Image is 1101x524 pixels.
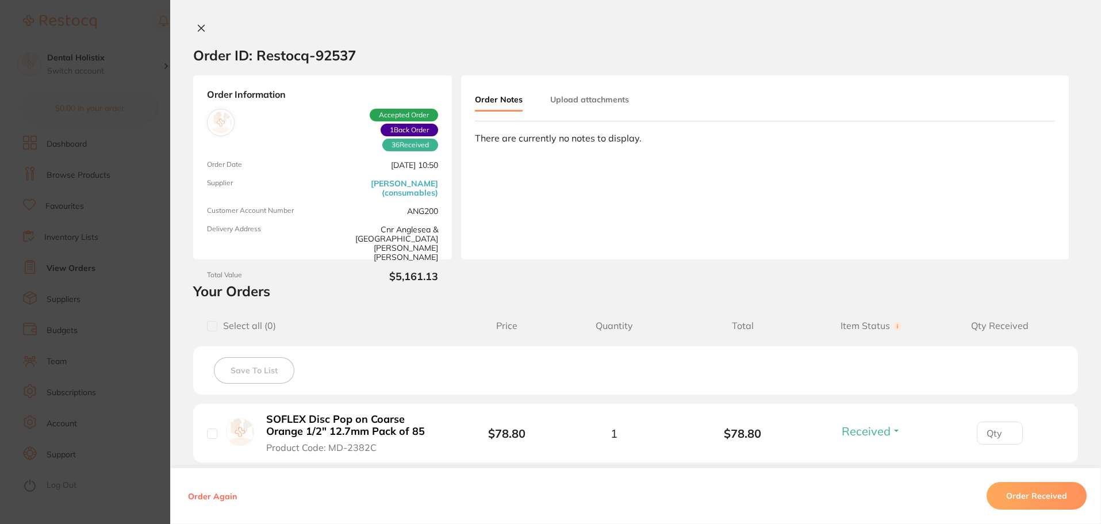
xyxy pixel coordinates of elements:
b: SOFLEX Disc Pop on Coarse Orange 1/2" 12.7mm Pack of 85 [266,414,444,437]
button: Order Notes [475,89,523,112]
a: [PERSON_NAME] (consumables) [327,179,438,197]
span: Item Status [807,320,936,331]
img: Henry Schein Halas (consumables) [210,112,232,133]
button: Save To List [214,357,294,384]
span: 1 [611,427,617,440]
button: Order Again [185,491,240,501]
button: Received [838,424,904,438]
button: SOFLEX Disc Pop on Coarse Orange 1/2" 12.7mm Pack of 85 Product Code: MD-2382C [263,413,447,453]
img: SOFLEX Disc Pop on Coarse Orange 1/2" 12.7mm Pack of 85 [226,418,254,446]
span: ANG200 [327,206,438,216]
span: Received [842,424,891,438]
button: Upload attachments [550,89,629,110]
b: $5,161.13 [327,271,438,283]
span: Delivery Address [207,225,318,262]
span: Select all ( 0 ) [217,320,276,331]
span: Total [678,320,807,331]
strong: Order Information [207,89,438,100]
button: Order Received [987,482,1087,510]
span: Total Value [207,271,318,283]
input: Qty [977,422,1023,445]
span: Price [464,320,550,331]
span: Supplier [207,179,318,197]
div: There are currently no notes to display. [475,133,1055,143]
span: Quantity [550,320,678,331]
span: Cnr Anglesea & [GEOGRAPHIC_DATA][PERSON_NAME][PERSON_NAME] [327,225,438,262]
span: Customer Account Number [207,206,318,216]
span: Order Date [207,160,318,170]
span: Qty Received [935,320,1064,331]
b: $78.80 [678,427,807,440]
span: Accepted Order [370,109,438,121]
h2: Order ID: Restocq- 92537 [193,47,356,64]
span: Product Code: MD-2382C [266,442,377,453]
b: $78.80 [488,426,525,441]
h2: Your Orders [193,282,1078,300]
span: [DATE] 10:50 [327,160,438,170]
span: Received [382,139,438,151]
span: Back orders [381,124,438,136]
